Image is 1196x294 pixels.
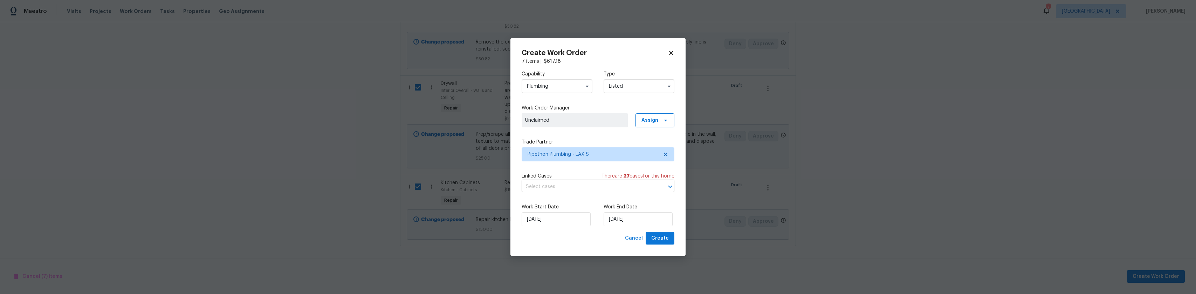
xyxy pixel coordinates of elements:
span: Cancel [625,234,643,243]
h2: Create Work Order [522,49,668,56]
span: Create [651,234,669,243]
button: Show options [583,82,591,91]
button: Cancel [622,232,646,245]
button: Create [646,232,674,245]
button: Show options [665,82,673,91]
span: $ 617.18 [544,59,561,64]
label: Type [604,71,674,78]
div: 7 items | [522,58,674,65]
input: Select... [522,79,592,93]
input: Select... [604,79,674,93]
label: Capability [522,71,592,78]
